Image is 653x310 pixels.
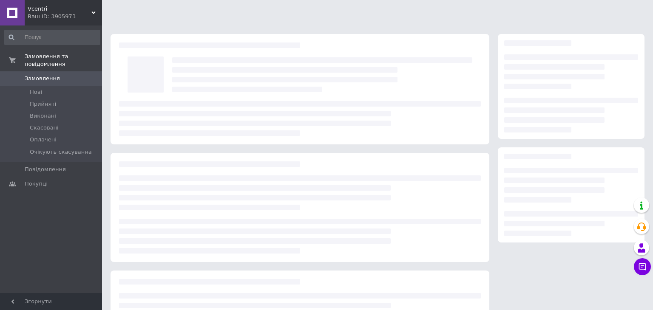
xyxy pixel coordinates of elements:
span: Скасовані [30,124,59,132]
span: Покупці [25,180,48,188]
span: Замовлення та повідомлення [25,53,102,68]
span: Прийняті [30,100,56,108]
span: Повідомлення [25,166,66,173]
span: Vcentri [28,5,91,13]
button: Чат з покупцем [634,258,651,275]
span: Нові [30,88,42,96]
div: Ваш ID: 3905973 [28,13,102,20]
span: Очікують скасуванна [30,148,92,156]
span: Оплачені [30,136,57,144]
span: Замовлення [25,75,60,82]
span: Виконані [30,112,56,120]
input: Пошук [4,30,100,45]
